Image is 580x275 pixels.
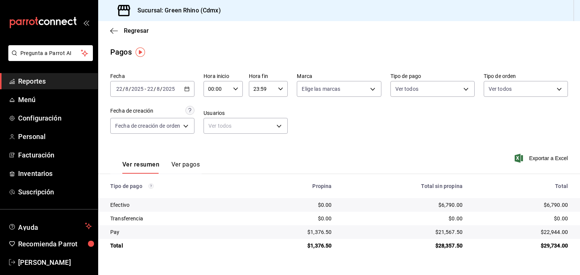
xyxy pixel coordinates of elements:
[204,110,288,116] label: Usuarios
[154,86,156,92] span: /
[156,86,160,92] input: --
[122,161,200,174] div: navigation tabs
[484,73,568,79] label: Tipo de orden
[344,183,463,189] div: Total sin propina
[255,242,332,249] div: $1,376.50
[255,215,332,222] div: $0.00
[18,187,92,197] span: Suscripción
[110,242,243,249] div: Total
[116,86,123,92] input: --
[18,150,92,160] span: Facturación
[145,86,146,92] span: -
[162,86,175,92] input: ----
[18,168,92,179] span: Inventarios
[122,161,159,174] button: Ver resumen
[204,73,243,79] label: Hora inicio
[297,73,381,79] label: Marca
[160,86,162,92] span: /
[344,242,463,249] div: $28,357.50
[475,242,568,249] div: $29,734.00
[475,183,568,189] div: Total
[516,154,568,163] button: Exportar a Excel
[18,76,92,86] span: Reportes
[124,27,149,34] span: Regresar
[110,27,149,34] button: Regresar
[255,201,332,209] div: $0.00
[115,122,180,130] span: Fecha de creación de orden
[489,85,512,93] span: Ver todos
[18,131,92,142] span: Personal
[125,86,129,92] input: --
[204,118,288,134] div: Ver todos
[110,183,243,189] div: Tipo de pago
[83,20,89,26] button: open_drawer_menu
[110,201,243,209] div: Efectivo
[110,46,132,58] div: Pagos
[131,86,144,92] input: ----
[110,107,153,115] div: Fecha de creación
[249,73,288,79] label: Hora fin
[390,73,475,79] label: Tipo de pago
[255,228,332,236] div: $1,376.50
[18,95,92,105] span: Menú
[18,239,92,249] span: Recomienda Parrot
[148,183,154,189] svg: Los pagos realizados con Pay y otras terminales son montos brutos.
[171,161,200,174] button: Ver pagos
[123,86,125,92] span: /
[110,73,194,79] label: Fecha
[5,55,93,63] a: Pregunta a Parrot AI
[131,6,221,15] h3: Sucursal: Green Rhino (Cdmx)
[475,215,568,222] div: $0.00
[136,47,145,57] img: Tooltip marker
[255,183,332,189] div: Propina
[302,85,340,93] span: Elige las marcas
[344,228,463,236] div: $21,567.50
[395,85,418,93] span: Ver todos
[20,49,81,57] span: Pregunta a Parrot AI
[110,228,243,236] div: Pay
[344,201,463,209] div: $6,790.00
[147,86,154,92] input: --
[475,228,568,236] div: $22,944.00
[18,222,82,231] span: Ayuda
[18,113,92,123] span: Configuración
[475,201,568,209] div: $6,790.00
[344,215,463,222] div: $0.00
[110,215,243,222] div: Transferencia
[129,86,131,92] span: /
[8,45,93,61] button: Pregunta a Parrot AI
[18,257,92,267] span: [PERSON_NAME]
